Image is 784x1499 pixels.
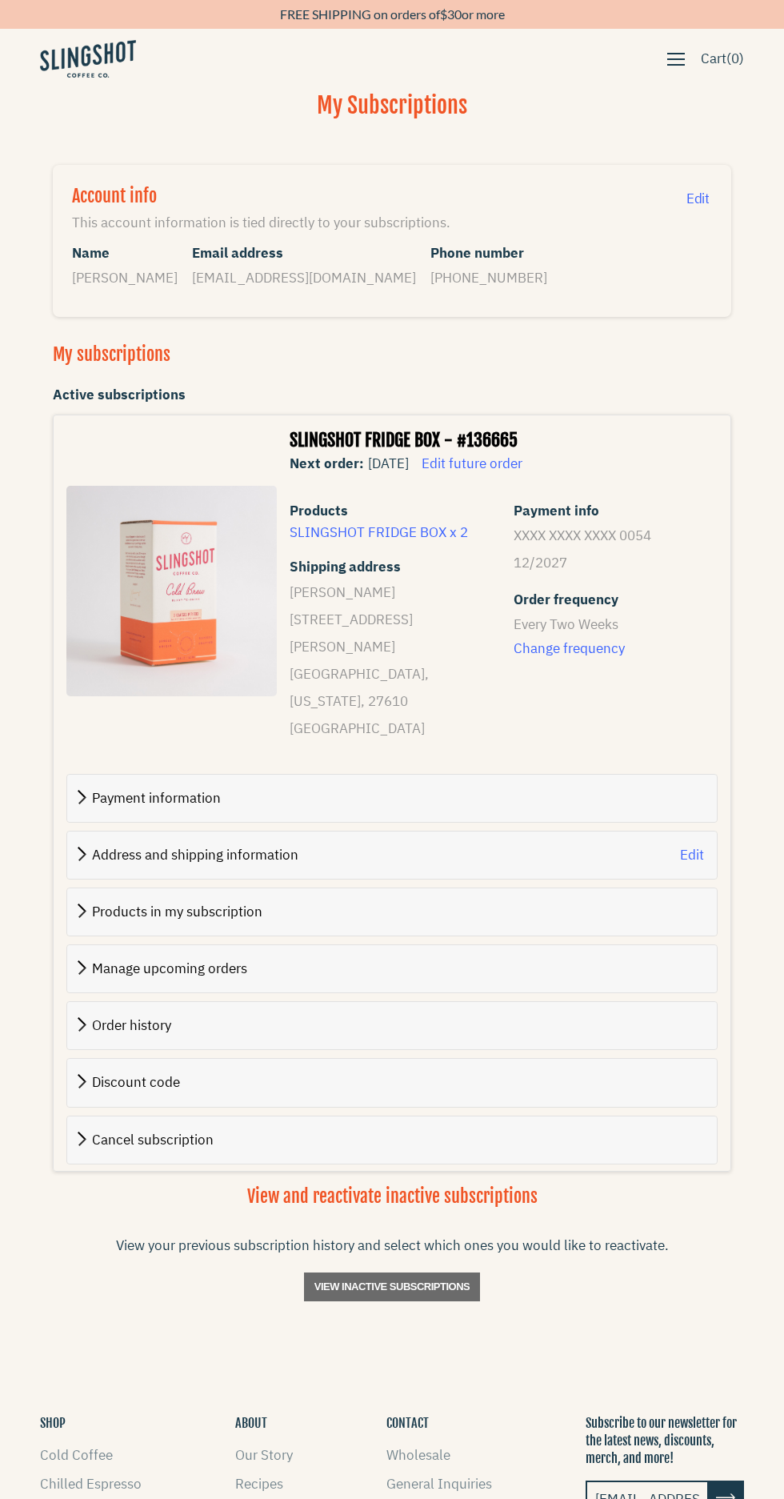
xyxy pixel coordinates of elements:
p: [PERSON_NAME] [72,264,178,291]
p: [PERSON_NAME] [290,579,487,606]
div: Cancel subscription [67,1116,717,1164]
span: Edit future order [422,455,522,472]
h1: My Subscriptions [40,90,744,141]
span: Address and shipping information [92,846,298,864]
a: Wholesale [386,1446,450,1464]
p: Subscribe to our newsletter for the latest news, discounts, merch, and more! [586,1414,744,1468]
span: Payment info [514,500,711,522]
p: View your previous subscription history and select which ones you would like to reactivate. [116,1232,669,1259]
p: 12/2027 [514,549,711,576]
p: Every Two Weeks [514,611,711,638]
p: XXXX XXXX XXXX 0054 [514,522,711,549]
div: Order history [67,1002,717,1049]
div: Discount code [67,1059,717,1106]
div: Address and shipping informationEdit [67,832,717,879]
p: [PHONE_NUMBER] [430,264,547,291]
span: Shipping address [290,556,401,578]
button: ABOUT [235,1414,267,1432]
a: Our Story [235,1446,293,1464]
a: Line item image [66,486,277,696]
span: Edit [686,190,709,207]
button: Edit [686,188,709,210]
h3: Account info [72,184,450,209]
p: [EMAIL_ADDRESS][DOMAIN_NAME] [192,264,416,291]
strong: Active subscriptions [53,386,186,403]
span: Cancel subscription [92,1131,214,1148]
span: Order history [92,1016,171,1034]
div: Payment information [67,775,717,822]
p: [GEOGRAPHIC_DATA] [290,715,487,742]
p: [GEOGRAPHIC_DATA], [US_STATE], 27610 [290,660,487,715]
span: [DATE] [368,455,409,472]
h3: View and reactivate inactive subscriptions [247,1184,538,1209]
span: Discount code [92,1073,180,1091]
span: 0 [731,50,739,67]
span: Phone number [430,242,547,264]
button: SHOP [40,1414,66,1432]
span: Order frequency [514,589,711,611]
span: Products in my subscription [92,903,262,920]
span: 30 [447,6,462,22]
a: Cart(0) [693,43,752,74]
span: Change frequency [514,638,711,659]
a: Chilled Espresso [40,1475,142,1493]
a: Recipes [235,1475,283,1493]
span: Manage upcoming orders [92,960,247,977]
span: Email address [192,242,416,264]
a: General Inquiries [386,1475,492,1493]
span: View inactive subscriptions [314,1277,470,1297]
a: Cold Coffee [40,1446,113,1464]
div: Products in my subscription [67,888,717,936]
div: Manage upcoming orders [67,945,717,992]
button: CONTACT [386,1414,429,1432]
h3: SLINGSHOT FRIDGE BOX - #136665 [290,428,711,453]
span: Products [290,500,487,522]
a: SLINGSHOT FRIDGE BOX x 2 [290,523,468,541]
button: Edit [680,844,704,866]
span: $ [440,6,447,22]
span: ) [739,48,744,70]
span: Name [72,242,178,264]
h3: My subscriptions [53,343,731,367]
span: Payment information [92,789,221,807]
span: ( [726,48,731,70]
p: This account information is tied directly to your subscriptions. [72,209,450,236]
p: [STREET_ADDRESS][PERSON_NAME] [290,606,487,660]
button: View inactive subscriptions [304,1273,481,1301]
span: Next order: [290,455,364,472]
